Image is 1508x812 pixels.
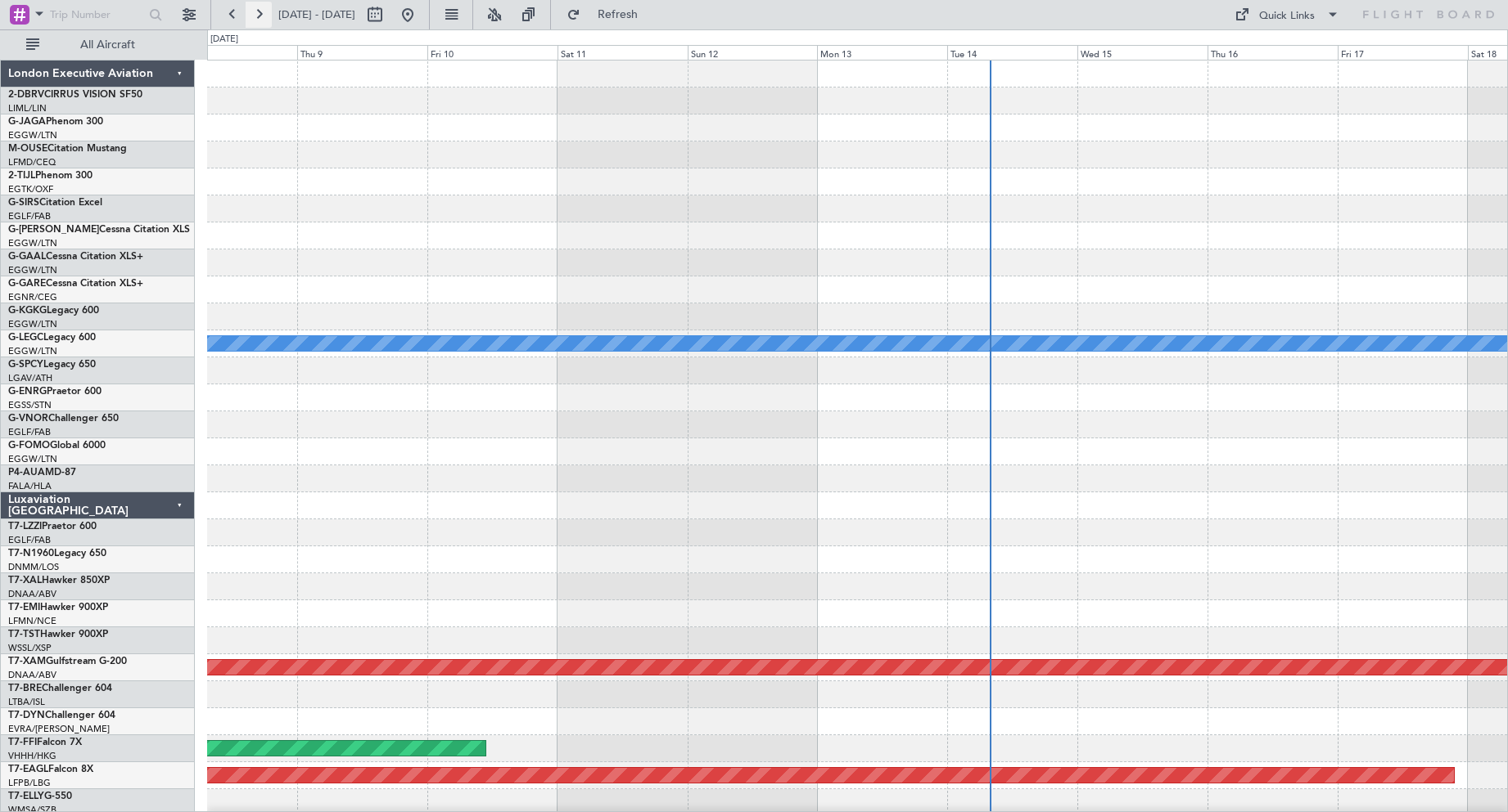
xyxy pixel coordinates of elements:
span: T7-LZZI [8,522,42,532]
div: Wed 15 [1077,45,1208,60]
span: G-GAAL [8,252,46,262]
a: EGTK/OXF [8,183,53,195]
a: P4-AUAMD-87 [8,468,76,478]
span: P4-AUA [8,468,45,478]
span: 2-DBRV [8,90,44,100]
a: T7-ELLYG-550 [8,792,72,801]
div: Thu 16 [1208,45,1338,60]
span: All Aircraft [43,39,173,51]
div: Sat 11 [558,45,688,60]
span: T7-XAM [8,657,46,666]
a: EGLF/FAB [8,210,51,222]
span: T7-FFI [8,738,37,747]
a: LIML/LIN [8,102,47,114]
div: Fri 10 [427,45,558,60]
span: T7-ELLY [8,792,44,801]
a: G-SIRSCitation Excel [8,198,102,208]
span: [DATE] - [DATE] [278,7,355,22]
a: G-KGKGLegacy 600 [8,306,99,316]
span: G-GARE [8,279,46,289]
a: WSSL/XSP [8,642,52,654]
span: G-SIRS [8,198,39,208]
a: EGLF/FAB [8,534,51,546]
a: LFPB/LBG [8,777,51,789]
span: G-LEGC [8,333,43,343]
div: Fri 17 [1338,45,1468,60]
a: T7-XAMGulfstream G-200 [8,657,127,666]
a: DNMM/LOS [8,561,59,573]
span: G-SPCY [8,360,43,370]
a: EGGW/LTN [8,318,57,330]
span: Refresh [584,9,652,20]
div: Quick Links [1259,8,1315,25]
span: G-[PERSON_NAME] [8,225,99,235]
span: G-FOMO [8,441,50,451]
a: LGAV/ATH [8,372,52,384]
a: T7-N1960Legacy 650 [8,549,106,559]
a: G-SPCYLegacy 650 [8,360,96,370]
a: VHHH/HKG [8,750,56,762]
a: T7-EAGLFalcon 8X [8,765,93,774]
a: G-JAGAPhenom 300 [8,117,103,127]
a: LFMN/NCE [8,615,56,627]
a: EGGW/LTN [8,345,57,357]
span: T7-N1960 [8,549,54,559]
a: G-GAALCessna Citation XLS+ [8,252,143,262]
a: T7-EMIHawker 900XP [8,603,108,612]
div: Mon 13 [817,45,947,60]
a: G-FOMOGlobal 6000 [8,441,106,451]
a: G-[PERSON_NAME]Cessna Citation XLS [8,225,190,235]
span: T7-TST [8,630,40,639]
a: G-VNORChallenger 650 [8,414,119,424]
a: EGGW/LTN [8,453,57,465]
div: Thu 9 [297,45,427,60]
a: EGLF/FAB [8,426,51,438]
span: T7-BRE [8,684,42,693]
a: 2-DBRVCIRRUS VISION SF50 [8,90,142,100]
a: T7-XALHawker 850XP [8,576,110,585]
button: Refresh [559,2,657,28]
span: G-KGKG [8,306,47,316]
div: Wed 8 [167,45,297,60]
a: LTBA/ISL [8,696,45,708]
a: M-OUSECitation Mustang [8,144,127,154]
a: EGNR/CEG [8,291,57,303]
span: T7-DYN [8,711,45,720]
span: T7-EMI [8,603,40,612]
span: G-ENRG [8,387,47,397]
span: G-VNOR [8,414,48,424]
a: FALA/HLA [8,480,52,492]
a: DNAA/ABV [8,588,56,600]
a: G-GARECessna Citation XLS+ [8,279,143,289]
a: LFMD/CEQ [8,156,56,168]
button: Quick Links [1226,2,1348,28]
span: M-OUSE [8,144,47,154]
span: G-JAGA [8,117,46,127]
div: Sun 12 [688,45,818,60]
button: All Aircraft [18,32,178,58]
a: T7-DYNChallenger 604 [8,711,115,720]
a: EGSS/STN [8,399,52,411]
div: Tue 14 [947,45,1077,60]
a: T7-LZZIPraetor 600 [8,522,97,532]
a: G-LEGCLegacy 600 [8,333,96,343]
span: 2-TIJL [8,171,35,181]
input: Trip Number [50,2,144,27]
a: EVRA/[PERSON_NAME] [8,723,110,735]
a: EGGW/LTN [8,237,57,249]
span: T7-EAGL [8,765,48,774]
a: T7-FFIFalcon 7X [8,738,82,747]
a: DNAA/ABV [8,669,56,681]
span: T7-XAL [8,576,42,585]
a: T7-BREChallenger 604 [8,684,112,693]
a: 2-TIJLPhenom 300 [8,171,93,181]
div: [DATE] [210,33,238,47]
a: EGGW/LTN [8,129,57,141]
a: T7-TSTHawker 900XP [8,630,108,639]
a: EGGW/LTN [8,264,57,276]
a: G-ENRGPraetor 600 [8,387,102,397]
